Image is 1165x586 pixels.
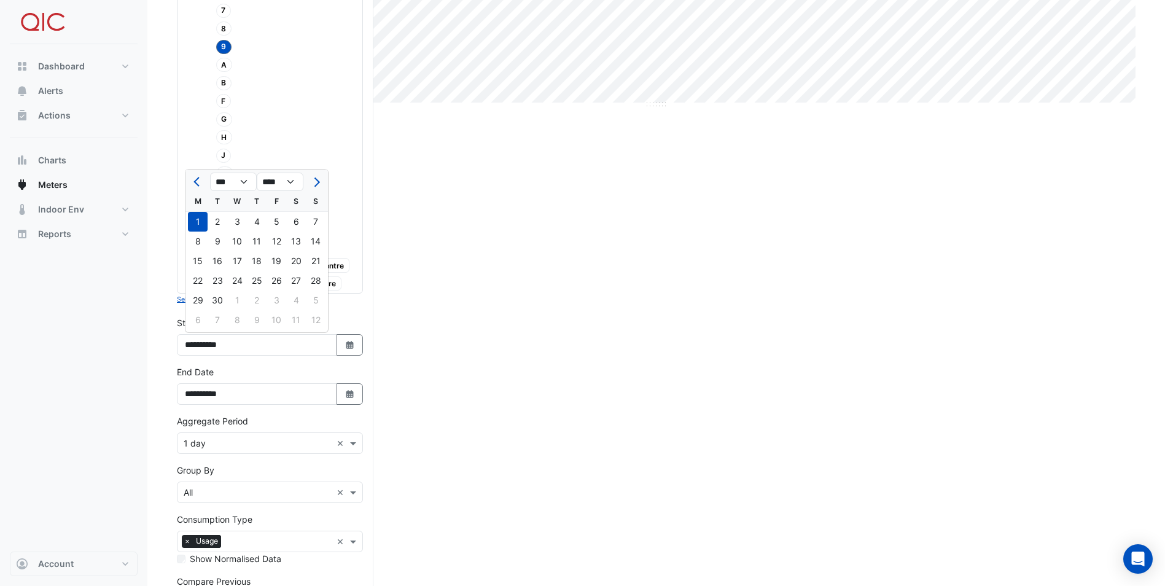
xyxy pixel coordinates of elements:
[306,291,325,310] div: Sunday, May 5, 2024
[216,4,232,18] span: 7
[227,291,247,310] div: Wednesday, May 1, 2024
[267,271,286,291] div: Friday, April 26, 2024
[286,232,306,251] div: Saturday, April 13, 2024
[188,212,208,232] div: 1
[306,271,325,291] div: Sunday, April 28, 2024
[227,212,247,232] div: 3
[208,212,227,232] div: 2
[208,232,227,251] div: Tuesday, April 9, 2024
[216,94,232,108] span: F
[337,486,347,499] span: Clear
[306,291,325,310] div: 5
[227,271,247,291] div: Wednesday, April 24, 2024
[177,294,233,305] button: Select Reportable
[267,192,286,211] div: F
[247,291,267,310] div: Thursday, May 2, 2024
[188,310,208,330] div: 6
[267,251,286,271] div: Friday, April 19, 2024
[190,552,281,565] label: Show Normalised Data
[177,295,233,303] small: Select Reportable
[286,291,306,310] div: 4
[188,251,208,271] div: 15
[15,10,70,34] img: Company Logo
[247,212,267,232] div: Thursday, April 4, 2024
[267,310,286,330] div: Friday, May 10, 2024
[216,58,233,72] span: A
[216,149,232,163] span: J
[208,291,227,310] div: Tuesday, April 30, 2024
[286,271,306,291] div: Saturday, April 27, 2024
[38,179,68,191] span: Meters
[177,513,252,526] label: Consumption Type
[247,251,267,271] div: 18
[227,232,247,251] div: Wednesday, April 10, 2024
[227,291,247,310] div: 1
[208,251,227,271] div: Tuesday, April 16, 2024
[286,291,306,310] div: Saturday, May 4, 2024
[267,212,286,232] div: Friday, April 5, 2024
[38,558,74,570] span: Account
[208,271,227,291] div: 23
[38,203,84,216] span: Indoor Env
[247,192,267,211] div: T
[216,40,232,54] span: 9
[306,251,325,271] div: Sunday, April 21, 2024
[267,291,286,310] div: 3
[208,310,227,330] div: 7
[10,103,138,128] button: Actions
[306,271,325,291] div: 28
[10,197,138,222] button: Indoor Env
[227,251,247,271] div: 17
[286,310,306,330] div: 11
[208,310,227,330] div: Tuesday, May 7, 2024
[208,232,227,251] div: 9
[286,310,306,330] div: Saturday, May 11, 2024
[188,232,208,251] div: Monday, April 8, 2024
[227,192,247,211] div: W
[10,79,138,103] button: Alerts
[227,310,247,330] div: 8
[306,232,325,251] div: 14
[247,232,267,251] div: 11
[267,291,286,310] div: Friday, May 3, 2024
[188,291,208,310] div: 29
[216,166,234,181] span: M
[286,271,306,291] div: 27
[227,251,247,271] div: Wednesday, April 17, 2024
[38,154,66,166] span: Charts
[306,310,325,330] div: 12
[216,112,233,127] span: G
[16,203,28,216] app-icon: Indoor Env
[286,212,306,232] div: Saturday, April 6, 2024
[306,251,325,271] div: 21
[227,310,247,330] div: Wednesday, May 8, 2024
[247,251,267,271] div: Thursday, April 18, 2024
[188,192,208,211] div: M
[247,232,267,251] div: Thursday, April 11, 2024
[345,389,356,399] fa-icon: Select Date
[16,109,28,122] app-icon: Actions
[182,535,193,547] span: ×
[208,271,227,291] div: Tuesday, April 23, 2024
[306,310,325,330] div: Sunday, May 12, 2024
[188,291,208,310] div: Monday, April 29, 2024
[188,271,208,291] div: Monday, April 22, 2024
[10,148,138,173] button: Charts
[227,232,247,251] div: 10
[337,437,347,450] span: Clear
[177,316,218,329] label: Start Date
[10,173,138,197] button: Meters
[38,228,71,240] span: Reports
[1123,544,1153,574] div: Open Intercom Messenger
[286,251,306,271] div: 20
[308,172,323,192] button: Next month
[188,310,208,330] div: Monday, May 6, 2024
[10,552,138,576] button: Account
[267,271,286,291] div: 26
[190,172,205,192] button: Previous month
[38,109,71,122] span: Actions
[188,212,208,232] div: Monday, April 1, 2024
[38,85,63,97] span: Alerts
[345,340,356,350] fa-icon: Select Date
[177,464,214,477] label: Group By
